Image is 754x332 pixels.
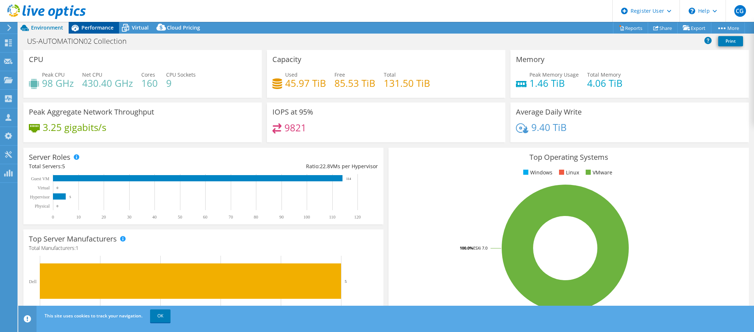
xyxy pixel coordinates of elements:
[42,79,74,87] h4: 98 GHz
[285,71,298,78] span: Used
[102,215,106,220] text: 20
[76,244,79,251] span: 1
[178,215,182,220] text: 50
[81,24,114,31] span: Performance
[648,22,678,34] a: Share
[394,153,743,161] h3: Top Operating Systems
[82,79,133,87] h4: 430.40 GHz
[29,153,70,161] h3: Server Roles
[279,215,284,220] text: 90
[272,108,313,116] h3: IOPS at 95%
[516,55,544,63] h3: Memory
[334,79,375,87] h4: 85.53 TiB
[62,163,65,170] span: 5
[587,79,623,87] h4: 4.06 TiB
[584,169,612,177] li: VMware
[516,108,582,116] h3: Average Daily Write
[718,36,743,46] a: Print
[689,8,695,14] svg: \n
[150,309,171,323] a: OK
[711,22,745,34] a: More
[734,5,746,17] span: CG
[285,79,326,87] h4: 45.97 TiB
[57,186,58,190] text: 0
[354,215,361,220] text: 120
[45,313,142,319] span: This site uses cookies to track your navigation.
[24,37,138,45] h1: US-AUTOMATION02 Collection
[76,215,81,220] text: 10
[346,177,351,181] text: 114
[132,24,149,31] span: Virtual
[166,71,196,78] span: CPU Sockets
[677,22,711,34] a: Export
[141,71,155,78] span: Cores
[127,215,131,220] text: 30
[460,245,473,251] tspan: 100.0%
[31,176,49,181] text: Guest VM
[82,71,102,78] span: Net CPU
[284,124,306,132] h4: 9821
[166,79,196,87] h4: 9
[345,279,347,283] text: 5
[384,71,396,78] span: Total
[31,24,63,31] span: Environment
[57,204,58,208] text: 0
[334,71,345,78] span: Free
[272,55,301,63] h3: Capacity
[613,22,648,34] a: Reports
[529,71,579,78] span: Peak Memory Usage
[30,194,50,200] text: Hypervisor
[531,123,567,131] h4: 9.40 TiB
[29,235,117,243] h3: Top Server Manufacturers
[587,71,621,78] span: Total Memory
[29,162,203,170] div: Total Servers:
[42,71,65,78] span: Peak CPU
[141,79,158,87] h4: 160
[529,79,579,87] h4: 1.46 TiB
[29,108,154,116] h3: Peak Aggregate Network Throughput
[52,215,54,220] text: 0
[384,79,430,87] h4: 131.50 TiB
[38,185,50,190] text: Virtual
[229,215,233,220] text: 70
[521,169,552,177] li: Windows
[167,24,200,31] span: Cloud Pricing
[69,195,71,199] text: 5
[43,123,106,131] h4: 3.25 gigabits/s
[254,215,258,220] text: 80
[203,215,207,220] text: 60
[203,162,378,170] div: Ratio: VMs per Hypervisor
[473,245,487,251] tspan: ESXi 7.0
[29,279,37,284] text: Dell
[35,204,50,209] text: Physical
[152,215,157,220] text: 40
[557,169,579,177] li: Linux
[29,55,43,63] h3: CPU
[329,215,336,220] text: 110
[320,163,330,170] span: 22.8
[303,215,310,220] text: 100
[29,244,378,252] h4: Total Manufacturers:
